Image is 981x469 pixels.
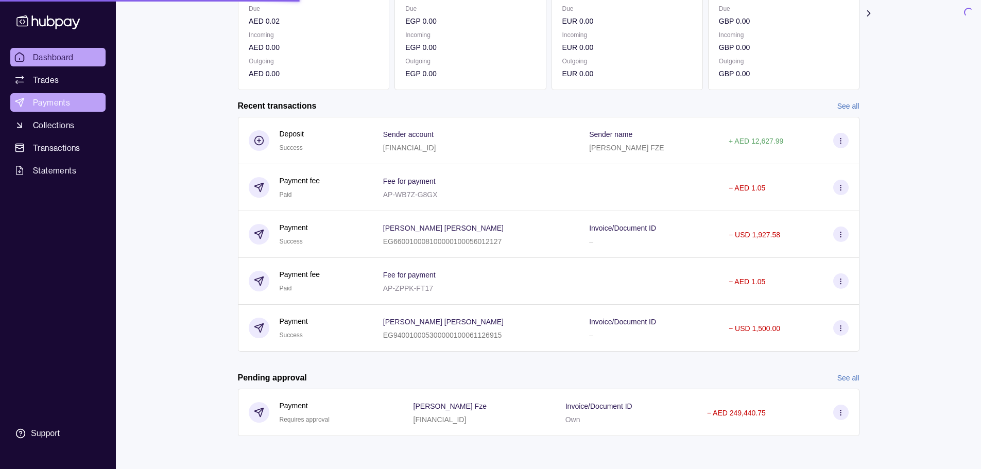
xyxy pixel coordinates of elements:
[280,332,303,339] span: Success
[280,400,330,411] p: Payment
[33,96,70,109] span: Payments
[280,144,303,151] span: Success
[33,164,76,177] span: Statements
[405,29,535,41] p: Incoming
[405,68,535,79] p: EGP 0.00
[383,177,436,185] p: Fee for payment
[718,29,848,41] p: Incoming
[33,74,59,86] span: Trades
[383,318,504,326] p: [PERSON_NAME] [PERSON_NAME]
[10,71,106,89] a: Trades
[707,409,766,417] p: − AED 249,440.75
[589,144,664,152] p: [PERSON_NAME] FZE
[565,415,580,424] p: Own
[837,100,859,112] a: See all
[405,42,535,53] p: EGP 0.00
[383,144,436,152] p: [FINANCIAL_ID]
[383,284,433,292] p: AP-ZPPK-FT17
[562,3,692,14] p: Due
[280,191,292,198] span: Paid
[10,138,106,157] a: Transactions
[562,15,692,27] p: EUR 0.00
[718,15,848,27] p: GBP 0.00
[589,237,593,246] p: –
[729,137,783,145] p: + AED 12,627.99
[31,428,60,439] div: Support
[729,231,780,239] p: − USD 1,927.58
[280,238,303,245] span: Success
[249,68,378,79] p: AED 0.00
[562,56,692,67] p: Outgoing
[280,128,304,140] p: Deposit
[562,68,692,79] p: EUR 0.00
[10,116,106,134] a: Collections
[383,224,504,232] p: [PERSON_NAME] [PERSON_NAME]
[837,372,859,384] a: See all
[589,318,656,326] p: Invoice/Document ID
[33,142,80,154] span: Transactions
[238,372,307,384] h2: Pending approval
[10,161,106,180] a: Statements
[249,15,378,27] p: AED 0.02
[718,3,848,14] p: Due
[249,56,378,67] p: Outgoing
[718,56,848,67] p: Outgoing
[383,190,438,199] p: AP-WB7Z-G8GX
[10,423,106,444] a: Support
[729,184,765,192] p: − AED 1.05
[589,130,632,138] p: Sender name
[280,222,308,233] p: Payment
[33,119,74,131] span: Collections
[280,416,330,423] span: Requires approval
[249,3,378,14] p: Due
[405,3,535,14] p: Due
[383,331,502,339] p: EG940010005300000100061126915
[280,175,320,186] p: Payment fee
[383,130,434,138] p: Sender account
[729,324,780,333] p: − USD 1,500.00
[414,402,487,410] p: [PERSON_NAME] Fze
[729,277,765,286] p: − AED 1.05
[280,269,320,280] p: Payment fee
[589,331,593,339] p: –
[249,42,378,53] p: AED 0.00
[10,48,106,66] a: Dashboard
[565,402,632,410] p: Invoice/Document ID
[562,42,692,53] p: EUR 0.00
[10,93,106,112] a: Payments
[718,42,848,53] p: GBP 0.00
[562,29,692,41] p: Incoming
[414,415,467,424] p: [FINANCIAL_ID]
[249,29,378,41] p: Incoming
[238,100,317,112] h2: Recent transactions
[405,56,535,67] p: Outgoing
[589,224,656,232] p: Invoice/Document ID
[33,51,74,63] span: Dashboard
[383,237,502,246] p: EG660010008100000100056012127
[280,285,292,292] span: Paid
[383,271,436,279] p: Fee for payment
[405,15,535,27] p: EGP 0.00
[280,316,308,327] p: Payment
[718,68,848,79] p: GBP 0.00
